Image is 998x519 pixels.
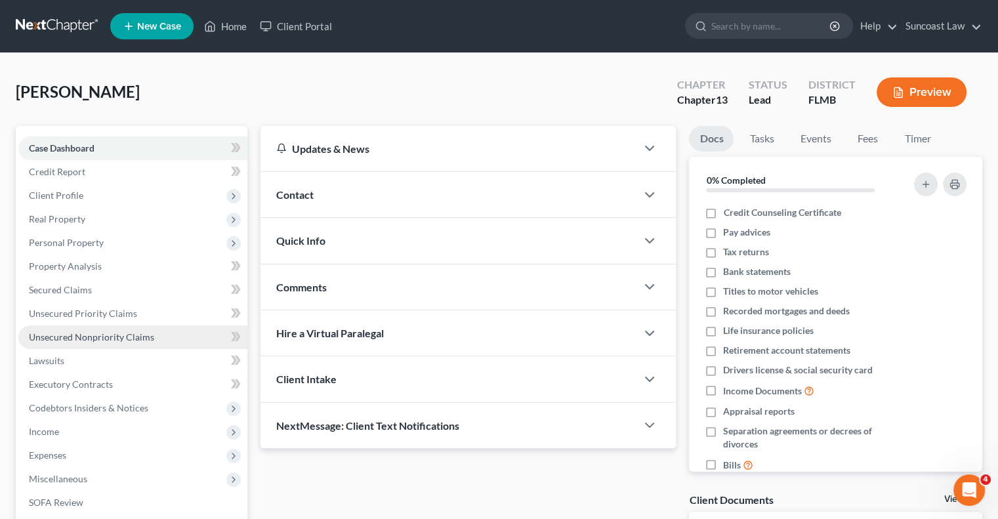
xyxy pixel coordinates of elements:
[18,491,247,514] a: SOFA Review
[723,324,814,337] span: Life insurance policies
[18,302,247,325] a: Unsecured Priority Claims
[723,265,791,278] span: Bank statements
[749,93,787,108] div: Lead
[29,260,102,272] span: Property Analysis
[18,325,247,349] a: Unsecured Nonpriority Claims
[29,308,137,319] span: Unsecured Priority Claims
[677,77,728,93] div: Chapter
[29,402,148,413] span: Codebtors Insiders & Notices
[723,206,841,219] span: Credit Counseling Certificate
[276,142,621,156] div: Updates & News
[894,126,941,152] a: Timer
[29,449,66,461] span: Expenses
[953,474,985,506] iframe: Intercom live chat
[29,166,85,177] span: Credit Report
[29,213,85,224] span: Real Property
[29,355,64,366] span: Lawsuits
[29,237,104,248] span: Personal Property
[749,77,787,93] div: Status
[716,93,728,106] span: 13
[18,373,247,396] a: Executory Contracts
[899,14,982,38] a: Suncoast Law
[846,126,888,152] a: Fees
[16,82,140,101] span: [PERSON_NAME]
[137,22,181,31] span: New Case
[276,281,327,293] span: Comments
[723,245,769,259] span: Tax returns
[723,405,795,418] span: Appraisal reports
[29,142,94,154] span: Case Dashboard
[29,426,59,437] span: Income
[276,419,459,432] span: NextMessage: Client Text Notifications
[944,495,977,504] a: View All
[276,188,314,201] span: Contact
[18,349,247,373] a: Lawsuits
[739,126,784,152] a: Tasks
[18,160,247,184] a: Credit Report
[677,93,728,108] div: Chapter
[689,493,773,507] div: Client Documents
[29,190,83,201] span: Client Profile
[18,255,247,278] a: Property Analysis
[198,14,253,38] a: Home
[808,77,856,93] div: District
[808,93,856,108] div: FLMB
[723,285,818,298] span: Titles to motor vehicles
[29,331,154,343] span: Unsecured Nonpriority Claims
[29,497,83,508] span: SOFA Review
[723,384,802,398] span: Income Documents
[276,234,325,247] span: Quick Info
[29,473,87,484] span: Miscellaneous
[706,175,765,186] strong: 0% Completed
[29,284,92,295] span: Secured Claims
[29,379,113,390] span: Executory Contracts
[253,14,339,38] a: Client Portal
[789,126,841,152] a: Events
[723,304,850,318] span: Recorded mortgages and deeds
[711,14,831,38] input: Search by name...
[723,459,741,472] span: Bills
[723,226,770,239] span: Pay advices
[854,14,898,38] a: Help
[689,126,734,152] a: Docs
[980,474,991,485] span: 4
[723,363,873,377] span: Drivers license & social security card
[723,425,898,451] span: Separation agreements or decrees of divorces
[18,278,247,302] a: Secured Claims
[877,77,967,107] button: Preview
[276,327,384,339] span: Hire a Virtual Paralegal
[18,136,247,160] a: Case Dashboard
[276,373,337,385] span: Client Intake
[723,344,850,357] span: Retirement account statements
